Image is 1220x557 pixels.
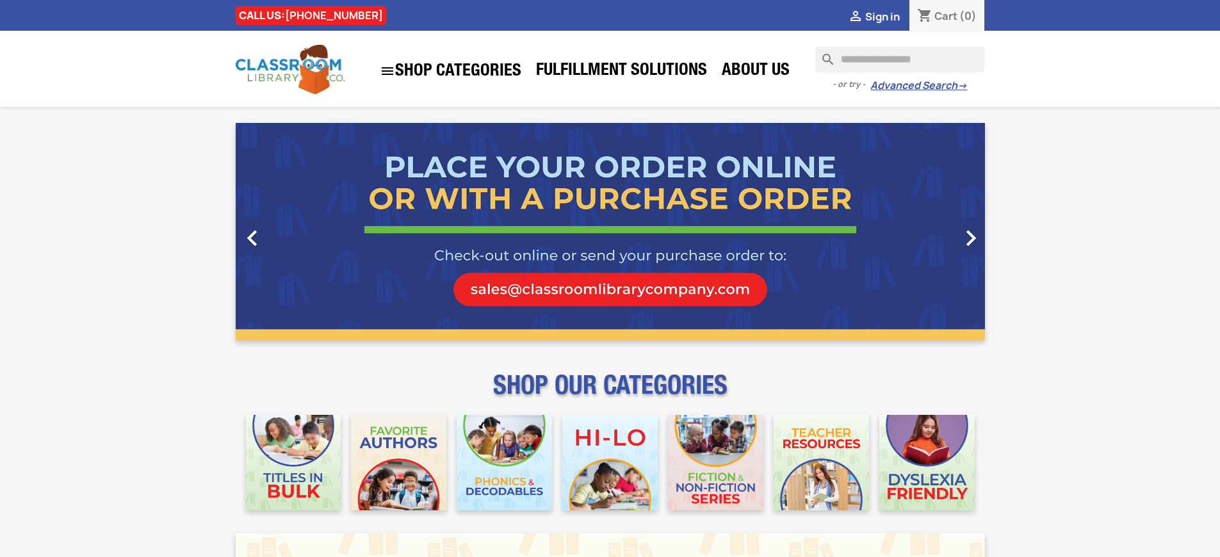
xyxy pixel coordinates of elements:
input: Search [815,47,984,72]
img: CLC_HiLo_Mobile.jpg [562,415,658,510]
img: CLC_Dyslexia_Mobile.jpg [879,415,975,510]
img: CLC_Phonics_And_Decodables_Mobile.jpg [457,415,552,510]
a: Advanced Search→ [870,79,967,92]
a: SHOP CATEGORIES [373,57,528,85]
i:  [236,222,268,254]
img: CLC_Teacher_Resources_Mobile.jpg [774,415,869,510]
img: CLC_Bulk_Mobile.jpg [246,415,341,510]
i:  [380,63,395,79]
span: → [957,79,967,92]
a: Next [872,123,985,341]
a:  Sign in [848,10,900,24]
span: Cart [934,9,957,23]
img: CLC_Fiction_Nonfiction_Mobile.jpg [668,415,763,510]
i:  [955,222,987,254]
span: (0) [959,9,977,23]
i: search [815,47,831,62]
ul: Carousel container [236,123,985,341]
span: Sign in [865,10,900,24]
p: SHOP OUR CATEGORIES [236,382,985,405]
div: CALL US: [236,6,386,25]
a: [PHONE_NUMBER] [285,8,383,22]
a: About Us [715,59,796,85]
img: CLC_Favorite_Authors_Mobile.jpg [351,415,446,510]
img: Classroom Library Company [236,45,345,94]
span: - or try - [833,78,870,91]
i:  [848,10,863,25]
a: Previous [236,123,348,341]
i: shopping_cart [917,9,932,24]
a: Fulfillment Solutions [530,59,713,85]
